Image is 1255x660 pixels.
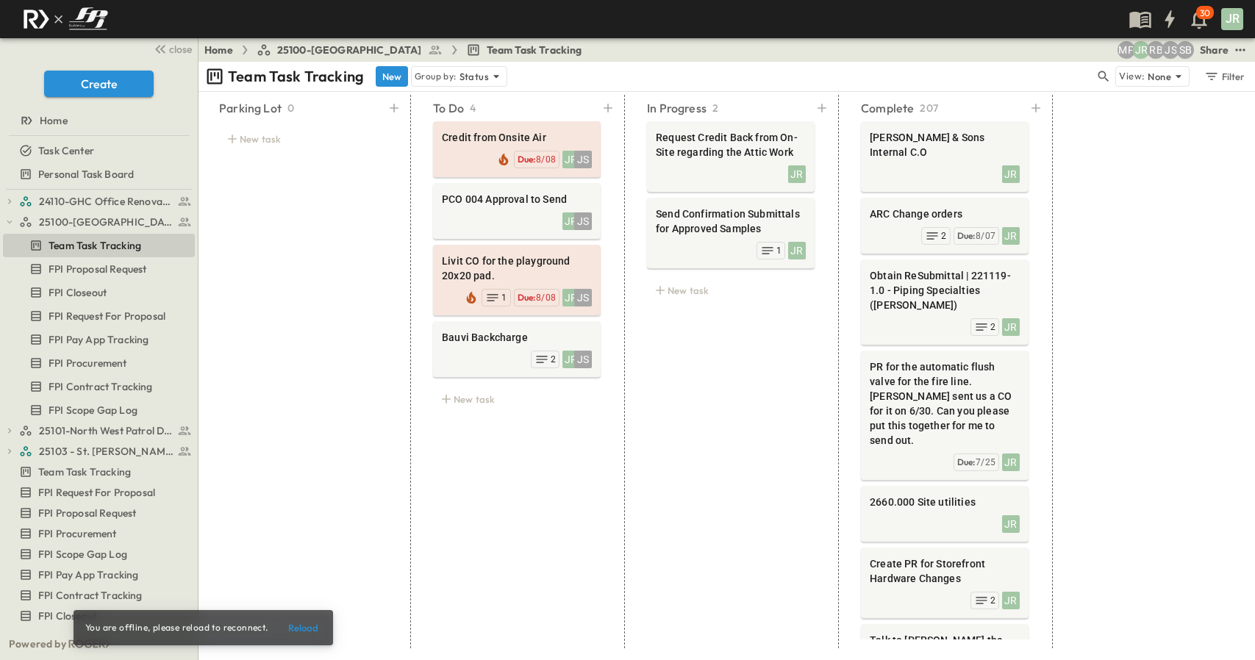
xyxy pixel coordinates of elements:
[1002,227,1020,245] div: JR
[562,151,580,168] div: JR
[1231,41,1249,59] button: test
[870,268,1020,312] span: Obtain ReSubmittal | 221119-1.0 - Piping Specialties ([PERSON_NAME])
[38,547,127,562] span: FPI Scope Gap Log
[712,101,718,115] p: 2
[3,353,192,373] a: FPI Procurement
[39,215,174,229] span: 25100-Vanguard Prep School
[647,198,815,268] div: Send Confirmation Submittals for Approved SamplesJR1
[49,238,141,253] span: Team Task Tracking
[3,481,195,504] div: FPI Request For Proposaltest
[574,151,592,168] div: JS
[3,440,195,463] div: 25103 - St. [PERSON_NAME] Phase 2test
[788,165,806,183] div: JR
[574,212,592,230] div: JS
[562,289,580,306] div: JR
[1204,68,1245,85] div: Filter
[433,183,601,239] div: PCO 004 Approval to SendJRJS
[870,130,1020,159] span: [PERSON_NAME] & Sons Internal C.O
[957,230,976,241] span: Due:
[1002,592,1020,609] div: JR
[562,212,580,230] div: JR
[861,99,914,117] p: Complete
[870,207,1020,221] span: ARC Change orders
[870,495,1020,509] span: 2660.000 Site utilities
[3,257,195,281] div: FPI Proposal Requesttest
[1002,453,1020,471] div: JR
[442,330,592,345] span: Bauvi Backcharge
[861,259,1029,345] div: Obtain ReSubmittal | 221119-1.0 - Piping Specialties ([PERSON_NAME])JR2
[460,69,489,84] p: Status
[415,69,457,84] p: Group by:
[219,99,282,117] p: Parking Lot
[870,556,1020,586] span: Create PR for Storefront Hardware Changes
[44,71,154,97] button: Create
[3,604,195,628] div: FPI Closeouttest
[3,523,192,544] a: FPI Procurement
[3,210,195,234] div: 25100-Vanguard Prep Schooltest
[3,110,192,131] a: Home
[3,329,192,350] a: FPI Pay App Tracking
[38,526,117,541] span: FPI Procurement
[19,441,192,462] a: 25103 - St. [PERSON_NAME] Phase 2
[3,398,195,422] div: FPI Scope Gap Logtest
[38,167,134,182] span: Personal Task Board
[470,101,476,115] p: 4
[1162,41,1179,59] div: Jesse Sullivan (jsullivan@fpibuilders.com)
[40,113,68,128] span: Home
[1200,43,1229,57] div: Share
[3,585,192,606] a: FPI Contract Tracking
[536,154,556,165] span: 8/08
[3,328,195,351] div: FPI Pay App Trackingtest
[551,354,556,365] span: 2
[204,43,591,57] nav: breadcrumbs
[3,542,195,566] div: FPI Scope Gap Logtest
[3,522,195,545] div: FPI Procurementtest
[861,198,1029,254] div: ARC Change ordersJRDue:8/072
[19,212,192,232] a: 25100-Vanguard Prep School
[501,292,507,304] span: 1
[861,548,1029,618] div: Create PR for Storefront Hardware ChangesJR2
[38,588,143,603] span: FPI Contract Tracking
[376,66,408,87] button: New
[1002,165,1020,183] div: JR
[442,130,592,145] span: Credit from Onsite Air
[3,460,195,484] div: Team Task Trackingtest
[647,99,707,117] p: In Progress
[562,351,580,368] div: JR
[257,43,443,57] a: 25100-[GEOGRAPHIC_DATA]
[990,321,995,333] span: 2
[219,129,387,149] div: New task
[861,486,1029,542] div: 2660.000 Site utilitiesJR
[1176,41,1194,59] div: Sterling Barnett (sterling@fpibuilders.com)
[38,567,138,582] span: FPI Pay App Tracking
[861,121,1029,192] div: [PERSON_NAME] & Sons Internal C.OJR
[788,242,806,259] div: JR
[3,462,192,482] a: Team Task Tracking
[1200,7,1210,19] p: 30
[49,285,107,300] span: FPI Closeout
[3,606,192,626] a: FPI Closeout
[1002,318,1020,336] div: JR
[1132,41,1150,59] div: Jayden Ramirez (jramirez@fpibuilders.com)
[38,464,131,479] span: Team Task Tracking
[1148,69,1171,84] p: None
[647,280,815,301] div: New task
[3,234,195,257] div: Team Task Trackingtest
[1220,7,1245,32] button: JR
[433,389,601,409] div: New task
[287,101,294,115] p: 0
[3,563,195,587] div: FPI Pay App Trackingtest
[3,376,192,397] a: FPI Contract Tracking
[957,456,976,467] span: Due:
[39,444,174,459] span: 25103 - St. [PERSON_NAME] Phase 2
[3,400,192,420] a: FPI Scope Gap Log
[19,420,192,441] a: 25101-North West Patrol Division
[656,207,806,236] span: Send Confirmation Submittals for Approved Samples
[3,584,195,607] div: FPI Contract Trackingtest
[990,595,995,606] span: 2
[1118,41,1135,59] div: Monica Pruteanu (mpruteanu@fpibuilders.com)
[39,194,174,209] span: 24110-GHC Office Renovations
[433,321,601,377] div: Bauvi BackchargeJRJS2
[3,235,192,256] a: Team Task Tracking
[518,292,536,303] span: Due:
